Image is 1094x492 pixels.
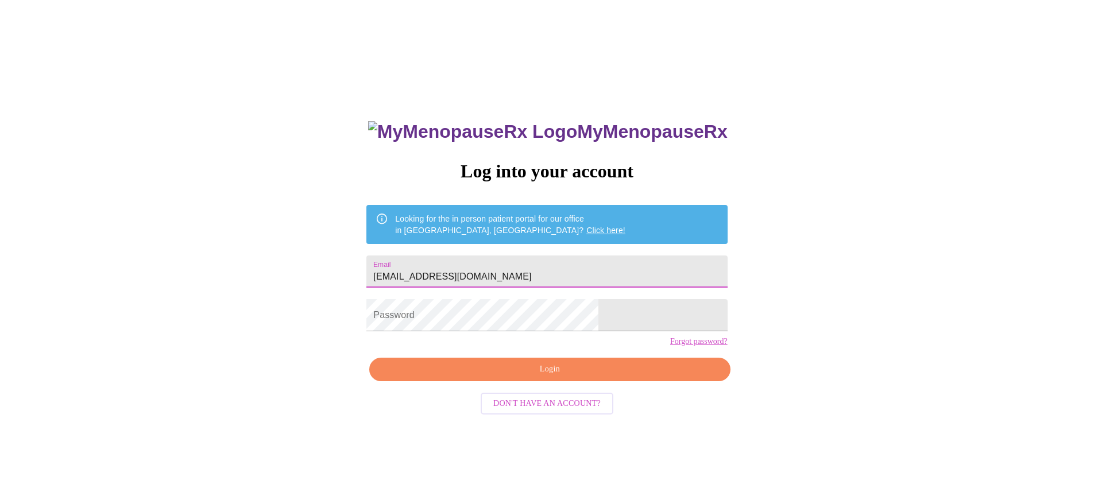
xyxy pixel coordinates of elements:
[369,358,730,381] button: Login
[670,337,728,346] a: Forgot password?
[395,208,625,241] div: Looking for the in person patient portal for our office in [GEOGRAPHIC_DATA], [GEOGRAPHIC_DATA]?
[481,393,613,415] button: Don't have an account?
[493,397,601,411] span: Don't have an account?
[382,362,717,377] span: Login
[586,226,625,235] a: Click here!
[368,121,577,142] img: MyMenopauseRx Logo
[368,121,728,142] h3: MyMenopauseRx
[478,398,616,408] a: Don't have an account?
[366,161,727,182] h3: Log into your account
